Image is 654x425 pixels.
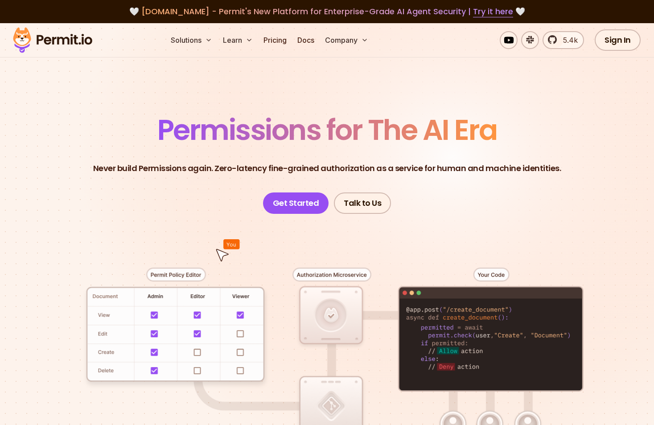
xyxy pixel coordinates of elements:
a: Try it here [473,6,513,17]
p: Never build Permissions again. Zero-latency fine-grained authorization as a service for human and... [93,162,561,175]
span: Permissions for The AI Era [157,110,497,150]
button: Solutions [167,31,216,49]
a: Pricing [260,31,290,49]
button: Company [321,31,372,49]
button: Learn [219,31,256,49]
a: Docs [294,31,318,49]
a: 5.4k [543,31,584,49]
a: Get Started [263,192,329,214]
span: 5.4k [558,35,578,45]
a: Sign In [595,29,641,51]
div: 🤍 🤍 [21,5,633,18]
span: [DOMAIN_NAME] - Permit's New Platform for Enterprise-Grade AI Agent Security | [141,6,513,17]
img: Permit logo [9,25,96,55]
a: Talk to Us [334,192,391,214]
